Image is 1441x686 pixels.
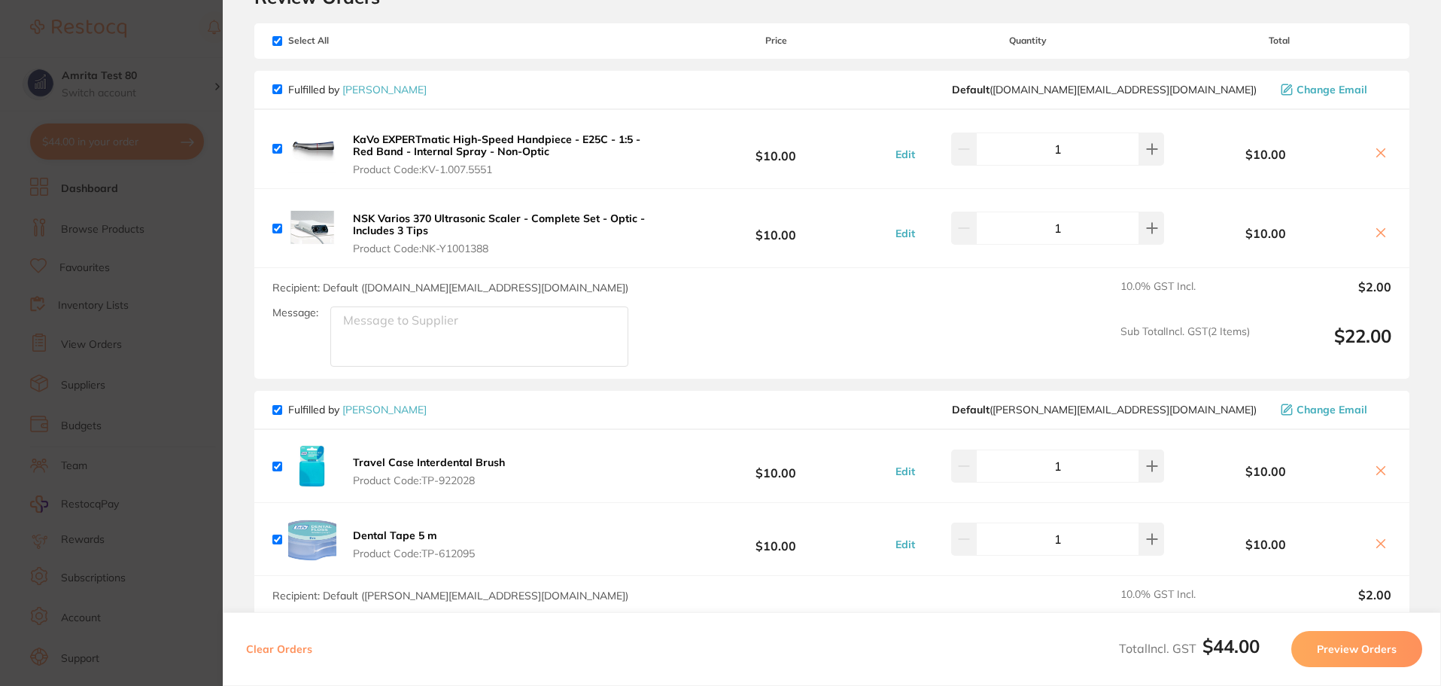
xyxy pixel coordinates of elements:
[288,442,336,490] img: eW0wOQ
[1291,631,1422,667] button: Preview Orders
[342,83,427,96] a: [PERSON_NAME]
[353,163,659,175] span: Product Code: KV-1.007.5551
[353,456,505,469] b: Travel Case Interdental Brush
[1120,588,1250,621] span: 10.0 % GST Incl.
[1120,280,1250,313] span: 10.0 % GST Incl.
[952,84,1257,96] span: customer.care@henryschein.com.au
[288,204,336,252] img: dnhtOQ
[1297,84,1367,96] span: Change Email
[891,227,920,240] button: Edit
[664,215,887,242] b: $10.00
[1119,641,1260,656] span: Total Incl. GST
[1262,280,1391,313] output: $2.00
[353,529,437,542] b: Dental Tape 5 m
[1168,35,1391,46] span: Total
[242,631,317,667] button: Clear Orders
[1168,227,1364,240] b: $10.00
[664,526,887,553] b: $10.00
[348,529,479,560] button: Dental Tape 5 m Product Code:TP-612095
[664,135,887,163] b: $10.00
[288,515,336,563] img: Ym56Nw
[1297,404,1367,416] span: Change Email
[272,306,318,319] label: Message:
[891,538,920,551] button: Edit
[272,589,628,602] span: Recipient: Default ( [PERSON_NAME][EMAIL_ADDRESS][DOMAIN_NAME] )
[952,83,990,96] b: Default
[1202,635,1260,657] b: $44.00
[1168,465,1364,478] b: $10.00
[891,148,920,161] button: Edit
[1276,83,1391,96] button: Change Email
[664,453,887,480] b: $10.00
[664,35,887,46] span: Price
[353,133,640,158] b: KaVo EXPERTmatic High-Speed Handpiece - E25C - 1:5 - Red Band - Internal Spray - Non-Optic
[348,133,664,176] button: KaVo EXPERTmatic High-Speed Handpiece - E25C - 1:5 - Red Band - Internal Spray - Non-Optic Produc...
[952,404,1257,416] span: staceys@adamdental.com.au
[1168,538,1364,551] b: $10.00
[1120,325,1250,367] span: Sub Total Incl. GST ( 2 Items)
[272,281,628,294] span: Recipient: Default ( [DOMAIN_NAME][EMAIL_ADDRESS][DOMAIN_NAME] )
[288,125,336,173] img: eXB3ZQ
[353,212,645,237] b: NSK Varios 370 Ultrasonic Scaler - Complete Set - Optic - Includes 3 Tips
[288,404,427,416] p: Fulfilled by
[891,465,920,478] button: Edit
[1262,325,1391,367] output: $22.00
[1276,403,1391,416] button: Change Email
[348,456,509,487] button: Travel Case Interdental Brush Product Code:TP-922028
[272,35,423,46] span: Select All
[1262,588,1391,621] output: $2.00
[353,474,505,486] span: Product Code: TP-922028
[888,35,1168,46] span: Quantity
[348,212,664,255] button: NSK Varios 370 Ultrasonic Scaler - Complete Set - Optic - Includes 3 Tips Product Code:NK-Y1001388
[353,547,475,559] span: Product Code: TP-612095
[342,403,427,416] a: [PERSON_NAME]
[952,403,990,416] b: Default
[1168,148,1364,161] b: $10.00
[288,84,427,96] p: Fulfilled by
[353,242,659,255] span: Product Code: NK-Y1001388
